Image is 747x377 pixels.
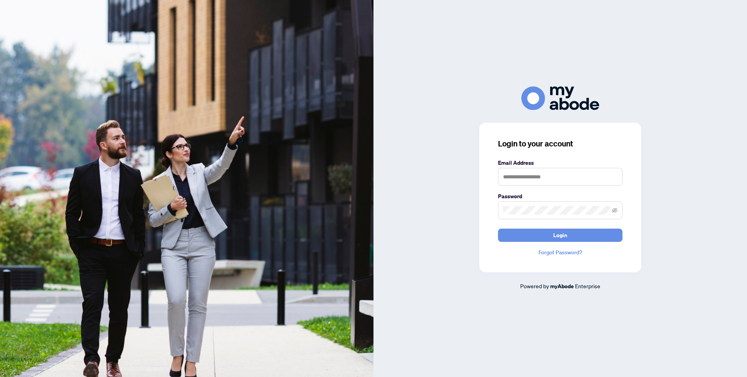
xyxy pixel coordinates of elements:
span: Login [553,229,567,241]
a: Forgot Password? [498,248,622,257]
label: Password [498,192,622,201]
a: myAbode [550,282,574,291]
h3: Login to your account [498,138,622,149]
span: eye-invisible [612,208,617,213]
label: Email Address [498,159,622,167]
span: Enterprise [575,282,600,289]
img: ma-logo [521,86,599,110]
span: Powered by [520,282,549,289]
button: Login [498,229,622,242]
